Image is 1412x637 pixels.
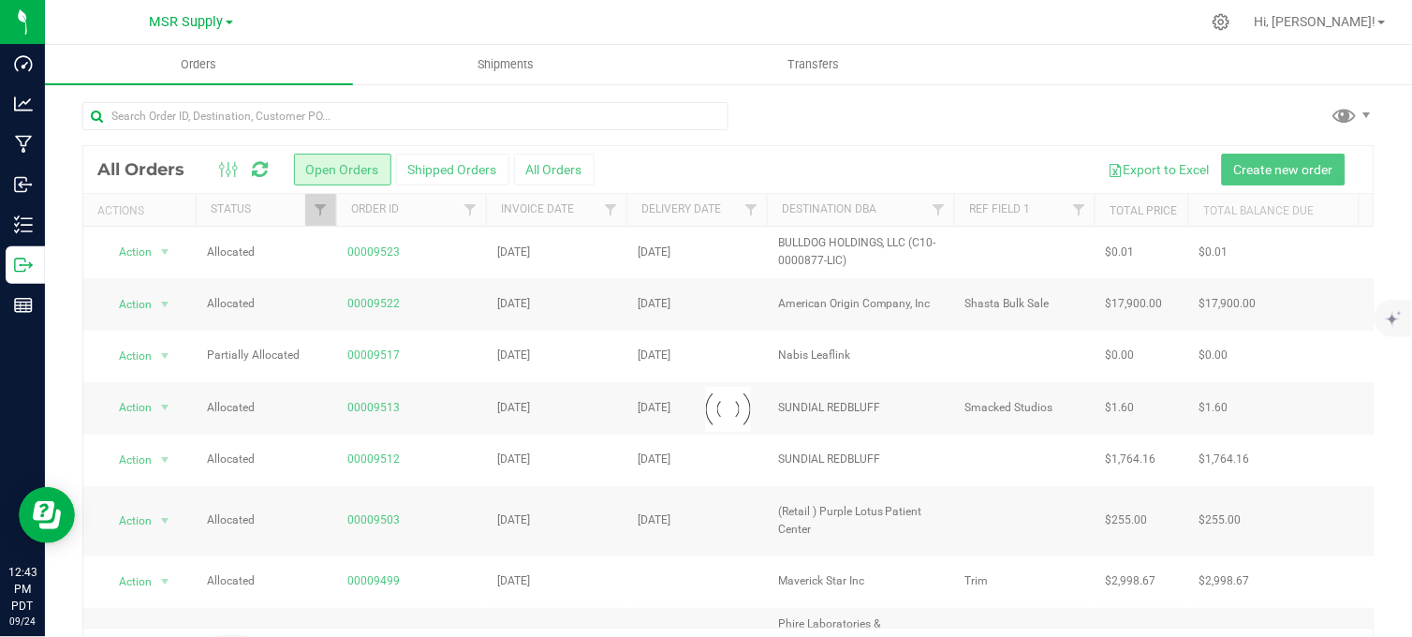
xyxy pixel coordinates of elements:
iframe: Resource center [19,487,75,543]
span: MSR Supply [150,14,224,30]
span: Orders [155,56,242,73]
input: Search Order ID, Destination, Customer PO... [82,102,728,130]
span: Transfers [763,56,865,73]
inline-svg: Outbound [14,256,33,274]
inline-svg: Inbound [14,175,33,194]
inline-svg: Manufacturing [14,135,33,154]
div: Manage settings [1210,13,1233,31]
a: Orders [45,45,353,84]
span: Hi, [PERSON_NAME]! [1255,14,1376,29]
p: 09/24 [8,615,37,629]
a: Shipments [353,45,661,84]
inline-svg: Dashboard [14,54,33,73]
p: 12:43 PM PDT [8,564,37,615]
inline-svg: Reports [14,296,33,315]
inline-svg: Analytics [14,95,33,113]
span: Shipments [453,56,560,73]
a: Transfers [660,45,968,84]
inline-svg: Inventory [14,215,33,234]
